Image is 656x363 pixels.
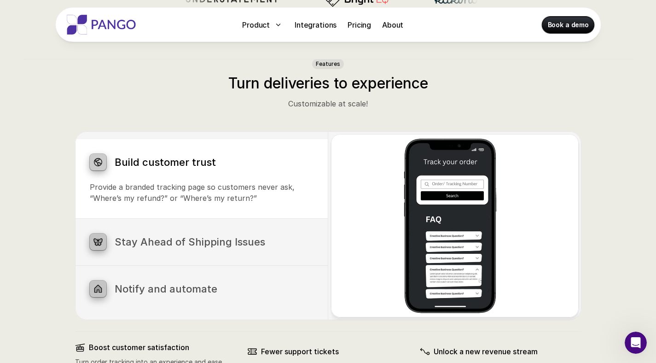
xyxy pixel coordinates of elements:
a: Book a demo [542,17,594,33]
p: Upload files effortlessly with our intuitive drag-and-drop interface, streamlining your workflow. [90,297,313,319]
p: Unlock a new revenue stream [434,347,581,356]
h2: Features [316,61,340,67]
a: Integrations [291,18,340,32]
p: Boost customer satisfaction [89,343,237,352]
a: About [378,18,407,32]
p: About [382,19,403,30]
h3: Stay Ahead of Shipping Issues [115,236,313,248]
p: Book a demo [548,20,589,29]
h3: Notify and automate [115,283,313,295]
h3: Build customer trust [115,156,313,168]
p: Product [242,19,270,30]
a: Pricing [344,18,375,32]
p: Fewer support tickets [261,347,409,356]
h3: Turn deliveries to experience [156,75,501,92]
img: Drag and drop functionality [331,134,578,317]
p: Provide a branded tracking page so customers never ask, “Where’s my refund?” or “Where’s my return?” [90,181,313,204]
p: Pango alerts you to shipping issues and gives your team full visibility into fulfillment performa... [90,250,313,272]
p: Customizable at scale! [156,98,501,109]
p: Integrations [295,19,337,30]
p: Pricing [348,19,371,30]
iframe: Intercom live chat [625,332,647,354]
